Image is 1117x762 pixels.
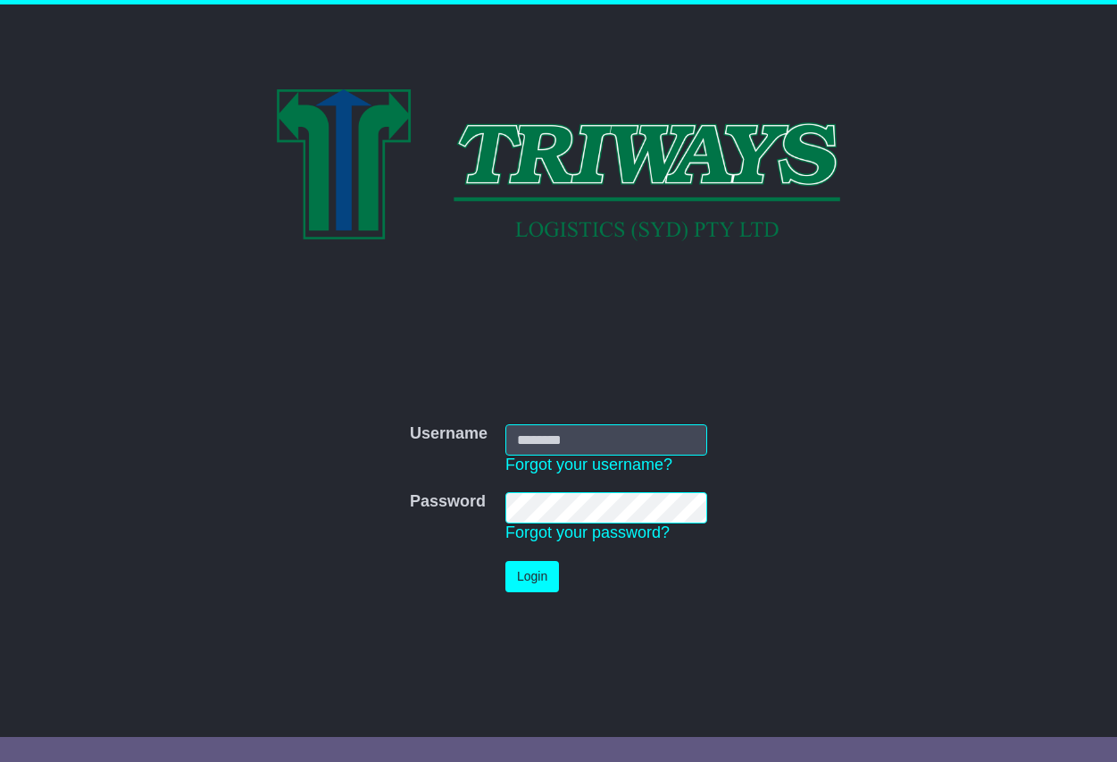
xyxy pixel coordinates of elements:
[277,89,839,241] img: Triways Logistics SYD PTY LTD
[410,424,488,444] label: Username
[505,456,672,473] a: Forgot your username?
[505,561,559,592] button: Login
[505,523,670,541] a: Forgot your password?
[410,492,486,512] label: Password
